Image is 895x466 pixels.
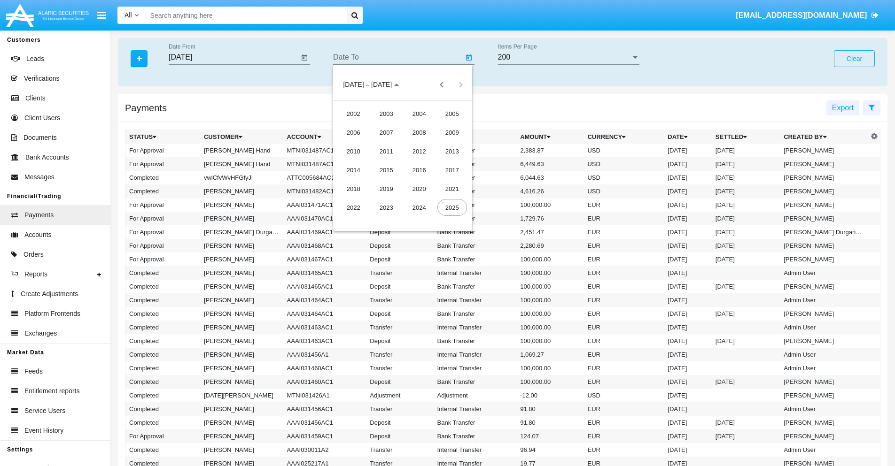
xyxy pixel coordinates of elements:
[372,105,401,122] div: 2003
[339,105,368,122] div: 2002
[403,123,436,142] td: 2008
[403,179,436,198] td: 2020
[339,199,368,216] div: 2022
[372,143,401,160] div: 2011
[370,142,403,160] td: 2011
[405,161,434,178] div: 2016
[436,198,468,217] td: 2025
[437,143,467,160] div: 2013
[437,124,467,141] div: 2009
[370,123,403,142] td: 2007
[432,75,451,94] button: Previous 20 years
[372,199,401,216] div: 2023
[337,198,370,217] td: 2022
[339,143,368,160] div: 2010
[436,179,468,198] td: 2021
[403,104,436,123] td: 2004
[372,124,401,141] div: 2007
[403,142,436,160] td: 2012
[337,104,370,123] td: 2002
[405,180,434,197] div: 2020
[451,75,470,94] button: Next 20 years
[335,75,406,94] button: Choose date
[436,123,468,142] td: 2009
[337,142,370,160] td: 2010
[337,179,370,198] td: 2018
[370,104,403,123] td: 2003
[437,161,467,178] div: 2017
[437,105,467,122] div: 2005
[339,124,368,141] div: 2006
[372,180,401,197] div: 2019
[405,124,434,141] div: 2008
[339,180,368,197] div: 2018
[403,198,436,217] td: 2024
[370,160,403,179] td: 2015
[437,199,467,216] div: 2025
[339,161,368,178] div: 2014
[436,142,468,160] td: 2013
[403,160,436,179] td: 2016
[343,81,392,89] span: [DATE] – [DATE]
[370,179,403,198] td: 2019
[405,105,434,122] div: 2004
[405,143,434,160] div: 2012
[437,180,467,197] div: 2021
[370,198,403,217] td: 2023
[436,160,468,179] td: 2017
[436,104,468,123] td: 2005
[337,160,370,179] td: 2014
[337,123,370,142] td: 2006
[372,161,401,178] div: 2015
[405,199,434,216] div: 2024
